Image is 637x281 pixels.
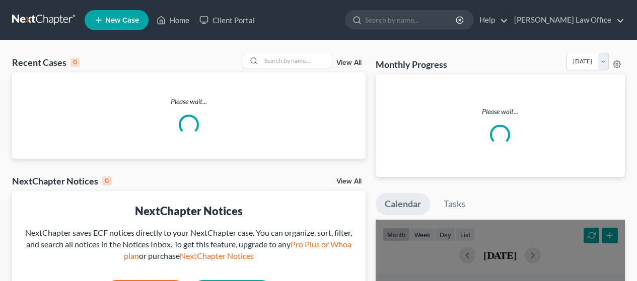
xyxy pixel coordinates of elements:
[152,11,194,29] a: Home
[12,175,111,187] div: NextChapter Notices
[435,193,474,215] a: Tasks
[12,56,80,68] div: Recent Cases
[102,176,111,185] div: 0
[124,239,351,260] a: Pro Plus or Whoa plan
[336,59,362,66] a: View All
[474,11,508,29] a: Help
[70,58,80,67] div: 0
[376,58,447,70] h3: Monthly Progress
[261,53,332,68] input: Search by name...
[365,11,457,29] input: Search by name...
[509,11,624,29] a: [PERSON_NAME] Law Office
[12,97,366,107] p: Please wait...
[384,107,617,117] p: Please wait...
[336,178,362,185] a: View All
[105,17,139,24] span: New Case
[20,227,358,262] div: NextChapter saves ECF notices directly to your NextChapter case. You can organize, sort, filter, ...
[20,203,358,219] div: NextChapter Notices
[376,193,430,215] a: Calendar
[194,11,260,29] a: Client Portal
[180,251,254,260] a: NextChapter Notices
